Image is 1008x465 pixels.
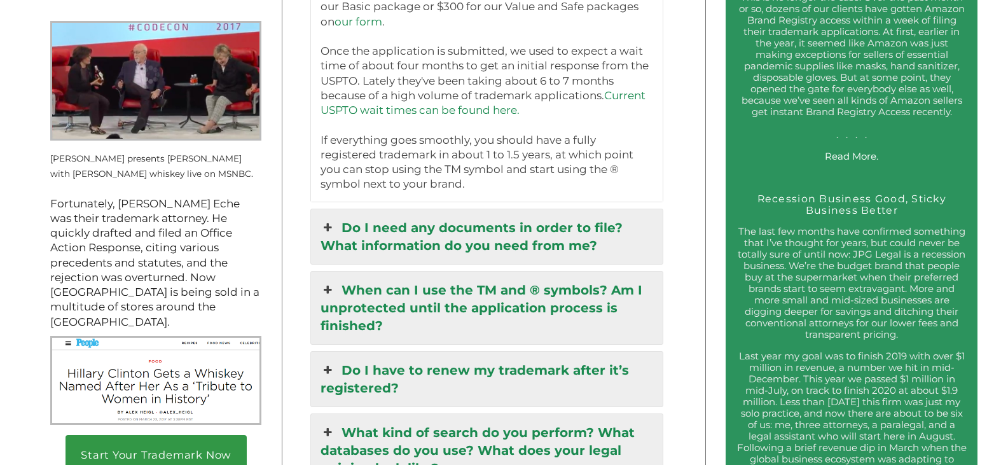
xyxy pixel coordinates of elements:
p: Fortunately, [PERSON_NAME] Eche was their trademark attorney. He quickly drafted and filed an Off... [50,197,261,330]
a: Do I need any documents in order to file? What information do you need from me? [311,209,663,264]
a: When can I use the TM and ® symbols? Am I unprotected until the application process is finished? [311,272,663,344]
small: [PERSON_NAME] presents [PERSON_NAME] with [PERSON_NAME] whiskey live on MSNBC. [50,153,253,179]
a: Read More. [825,150,878,162]
img: Kara Swisher presents Hillary Clinton with Rodham Rye live on MSNBC. [50,21,261,141]
img: Rodham Rye People Screenshot [50,336,261,425]
a: our form [335,15,382,28]
p: The last few months have confirmed something that I’ve thought for years, but could never be tota... [736,226,968,340]
a: Do I have to renew my trademark after it’s registered? [311,352,663,406]
a: Recession Business Good, Sticky Business Better [757,193,946,216]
